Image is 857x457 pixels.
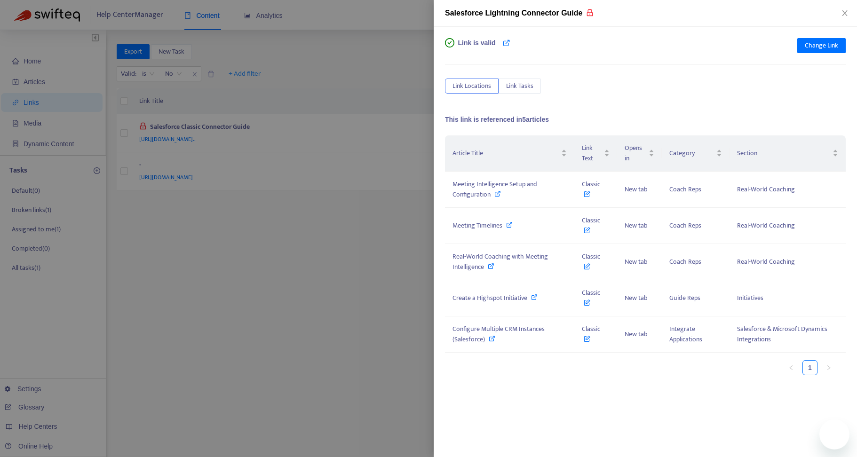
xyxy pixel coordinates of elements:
span: Link Tasks [506,81,533,91]
span: Category [669,148,714,158]
span: close [841,9,849,17]
span: Salesforce & Microsoft Dynamics Integrations [737,323,827,345]
span: Classic [582,179,600,200]
li: Previous Page [784,360,799,375]
iframe: Button to launch messaging window [819,419,849,449]
span: This link is referenced in 5 articles [445,116,549,123]
button: right [821,360,836,375]
span: New tab [625,220,648,231]
a: 1 [803,361,817,375]
li: 1 [802,360,817,375]
span: Classic [582,287,600,308]
span: Coach Reps [669,184,701,195]
button: left [784,360,799,375]
span: Classic [582,251,600,272]
button: Change Link [797,38,846,53]
th: Section [730,135,846,172]
button: Close [838,9,851,18]
span: Integrate Applications [669,323,702,345]
span: Coach Reps [669,220,701,231]
button: Link Locations [445,79,499,94]
span: Configure Multiple CRM Instances (Salesforce) [452,323,545,345]
span: Classic [582,323,600,345]
span: Meeting Timelines [452,220,502,231]
span: Classic [582,215,600,236]
span: left [788,365,794,370]
span: Salesforce Lightning Connector Guide [445,9,582,17]
th: Article Title [445,135,574,172]
span: lock [586,9,594,16]
span: Real-World Coaching [737,220,795,231]
button: Link Tasks [499,79,541,94]
span: Article Title [452,148,559,158]
span: Real-World Coaching with Meeting Intelligence [452,251,548,272]
span: Opens in [625,143,647,164]
span: right [826,365,832,370]
span: Real-World Coaching [737,184,795,195]
th: Link Text [574,135,617,172]
span: Link Locations [452,81,491,91]
span: New tab [625,292,648,303]
li: Next Page [821,360,836,375]
th: Category [662,135,730,172]
span: New tab [625,256,648,267]
span: Meeting Intelligence Setup and Configuration [452,179,537,200]
span: Section [737,148,831,158]
span: New tab [625,184,648,195]
span: check-circle [445,38,454,47]
span: Coach Reps [669,256,701,267]
span: Link Text [582,143,602,164]
span: Change Link [805,40,838,51]
span: Real-World Coaching [737,256,795,267]
span: Create a Highspot Initiative [452,292,527,303]
span: New tab [625,329,648,339]
span: Guide Reps [669,292,700,303]
th: Opens in [617,135,662,172]
span: Link is valid [458,38,496,57]
span: Initiatives [737,292,763,303]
